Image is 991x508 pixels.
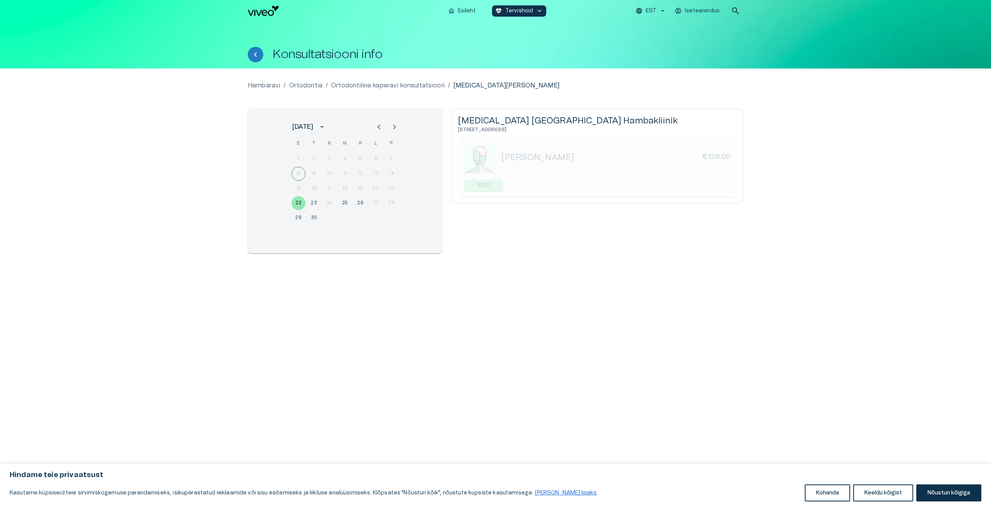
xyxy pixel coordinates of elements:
p: EST [646,7,656,15]
button: open search modal [728,3,743,19]
h6: [STREET_ADDRESS] [458,127,737,133]
span: esmaspäev [291,136,305,151]
button: Tagasi [248,47,263,62]
div: [DATE] [292,122,313,132]
button: Kohanda [805,484,850,501]
span: pühapäev [384,136,398,151]
p: Iseteenindus [685,7,720,15]
span: ecg_heart [495,7,502,14]
span: home [448,7,455,14]
span: teisipäev [307,136,321,151]
span: kolmapäev [322,136,336,151]
button: Nõustun kõigiga [916,484,981,501]
p: Kasutame küpsiseid teie sirvimiskogemuse parandamiseks, isikupärastatud reklaamide või sisu esita... [10,488,597,498]
button: 22 [291,196,305,210]
a: Loe lisaks [535,490,597,496]
span: Help [39,6,51,12]
a: Hambaravi [248,81,280,90]
p: Hindame teie privaatsust [10,470,981,480]
button: EST [634,5,667,17]
button: 23 [307,196,321,210]
h5: [PERSON_NAME] [501,152,574,163]
button: Next month [387,119,402,135]
a: Select new timeslot for rescheduling [464,180,503,191]
div: 10:00 [464,180,503,191]
span: neljapäev [338,136,352,151]
p: / [448,81,450,90]
button: calendar view is open, switch to year view [315,120,329,133]
p: [MEDICAL_DATA][PERSON_NAME] [453,81,559,90]
img: doctorPlaceholder-zWS651l2.jpeg [464,142,495,173]
h5: [MEDICAL_DATA] [GEOGRAPHIC_DATA] Hambakliinik [458,115,737,127]
p: 10:00 [477,181,491,190]
a: Navigate to homepage [248,6,442,16]
button: Iseteenindus [674,5,722,17]
img: Viveo logo [248,6,279,16]
a: Ortodontiline kaperavi konsultatsioon [331,81,445,90]
p: Tervishoid [505,7,533,15]
h6: €129.00 [702,152,730,163]
p: Esileht [458,7,476,15]
button: ecg_heartTervishoidkeyboard_arrow_down [492,5,547,17]
p: / [283,81,286,90]
h1: Konsultatsiooni info [273,48,382,61]
span: reede [353,136,367,151]
span: search [731,6,740,15]
button: homeEsileht [445,5,480,17]
span: laupäev [369,136,383,151]
button: 26 [353,196,367,210]
p: / [326,81,328,90]
span: keyboard_arrow_down [536,7,543,14]
a: Ortodontia [289,81,323,90]
button: 29 [291,211,305,225]
button: 30 [307,211,321,225]
button: 25 [338,196,352,210]
button: Keeldu kõigist [853,484,913,501]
